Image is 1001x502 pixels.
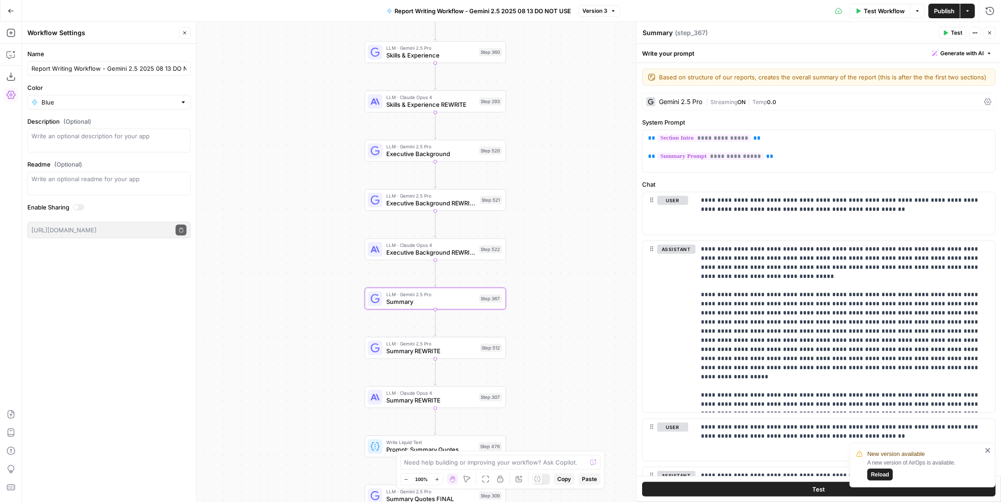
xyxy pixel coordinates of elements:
[386,241,476,249] span: LLM · Claude Opus 4
[951,29,962,37] span: Test
[657,245,695,254] button: assistant
[711,99,737,105] span: Streaming
[386,51,476,60] span: Skills & Experience
[928,47,996,59] button: Generate with AI
[41,98,176,107] input: Blue
[637,44,1001,63] div: Write your prompt
[737,99,746,105] span: ON
[365,41,506,63] div: LLM · Gemini 2.5 ProSkills & ExperienceStep 360
[643,241,688,413] div: assistant
[928,4,960,18] button: Publish
[434,309,437,336] g: Edge from step_367 to step_512
[479,48,502,56] div: Step 360
[746,97,752,106] span: |
[386,94,476,101] span: LLM · Claude Opus 4
[395,6,571,16] span: Report Writing Workflow - Gemini 2.5 2025 08 13 DO NOT USE
[985,447,991,454] button: close
[434,210,437,237] g: Edge from step_521 to step_522
[386,143,476,150] span: LLM · Gemini 2.5 Pro
[386,44,476,52] span: LLM · Gemini 2.5 Pro
[386,297,476,306] span: Summary
[27,83,191,92] label: Color
[479,146,502,155] div: Step 520
[480,196,502,204] div: Step 521
[578,473,601,485] button: Paste
[479,393,502,401] div: Step 307
[675,28,708,37] span: ( step_367 )
[63,117,91,126] span: (Optional)
[643,28,673,37] textarea: Summary
[479,294,502,303] div: Step 367
[386,346,477,356] span: Summary REWRITE
[643,192,688,234] div: user
[864,6,905,16] span: Test Workflow
[434,63,437,89] g: Edge from step_360 to step_293
[657,196,688,205] button: user
[386,248,476,257] span: Executive Background REWRITE
[813,485,825,494] span: Test
[642,118,996,127] label: System Prompt
[642,180,996,189] label: Chat
[659,99,702,105] div: Gemini 2.5 Pro
[583,7,608,15] span: Version 3
[27,28,176,37] div: Workflow Settings
[386,389,476,397] span: LLM · Claude Opus 4
[434,13,437,40] g: Edge from step_418 to step_360
[365,337,506,359] div: LLM · Gemini 2.5 ProSummary REWRITEStep 512
[657,423,688,432] button: user
[365,435,506,457] div: Write Liquid TextPrompt: Summary QuotesStep 476
[386,340,477,347] span: LLM · Gemini 2.5 Pro
[767,99,776,105] span: 0.0
[657,471,695,480] button: assistant
[434,260,437,287] g: Edge from step_522 to step_367
[415,476,428,483] span: 100%
[27,49,191,58] label: Name
[365,386,506,408] div: LLM · Claude Opus 4Summary REWRITEStep 307
[365,238,506,260] div: LLM · Claude Opus 4Executive Background REWRITEStep 522
[557,475,571,483] span: Copy
[867,459,982,481] div: A new version of AirOps is available.
[386,149,476,158] span: Executive Background
[940,49,984,58] span: Generate with AI
[752,99,767,105] span: Temp
[434,161,437,188] g: Edge from step_520 to step_521
[54,160,82,169] span: (Optional)
[386,439,475,446] span: Write Liquid Text
[27,203,191,212] label: Enable Sharing
[386,100,476,109] span: Skills & Experience REWRITE
[850,4,910,18] button: Test Workflow
[659,73,990,82] textarea: Based on structure of our reports, creates the overall summary of the report (this is after the t...
[386,488,476,495] span: LLM · Gemini 2.5 Pro
[27,117,191,126] label: Description
[643,419,688,461] div: user
[386,291,476,298] span: LLM · Gemini 2.5 Pro
[386,192,477,199] span: LLM · Gemini 2.5 Pro
[365,288,506,309] div: LLM · Gemini 2.5 ProSummaryStep 367
[479,97,502,105] div: Step 293
[554,473,575,485] button: Copy
[386,445,475,454] span: Prompt: Summary Quotes
[365,140,506,162] div: LLM · Gemini 2.5 ProExecutive BackgroundStep 520
[381,4,577,18] button: Report Writing Workflow - Gemini 2.5 2025 08 13 DO NOT USE
[386,199,477,208] span: Executive Background REWRITE
[867,450,925,459] span: New version available
[27,160,191,169] label: Readme
[479,442,502,450] div: Step 476
[582,475,597,483] span: Paste
[706,97,711,106] span: |
[434,408,437,434] g: Edge from step_307 to step_476
[934,6,954,16] span: Publish
[579,5,620,17] button: Version 3
[939,27,966,39] button: Test
[479,492,502,500] div: Step 309
[365,189,506,211] div: LLM · Gemini 2.5 ProExecutive Background REWRITEStep 521
[480,344,502,352] div: Step 512
[871,471,889,479] span: Reload
[434,358,437,385] g: Edge from step_512 to step_307
[642,482,996,497] button: Test
[434,112,437,139] g: Edge from step_293 to step_520
[365,90,506,112] div: LLM · Claude Opus 4Skills & Experience REWRITEStep 293
[867,469,893,481] button: Reload
[479,245,502,253] div: Step 522
[386,396,476,405] span: Summary REWRITE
